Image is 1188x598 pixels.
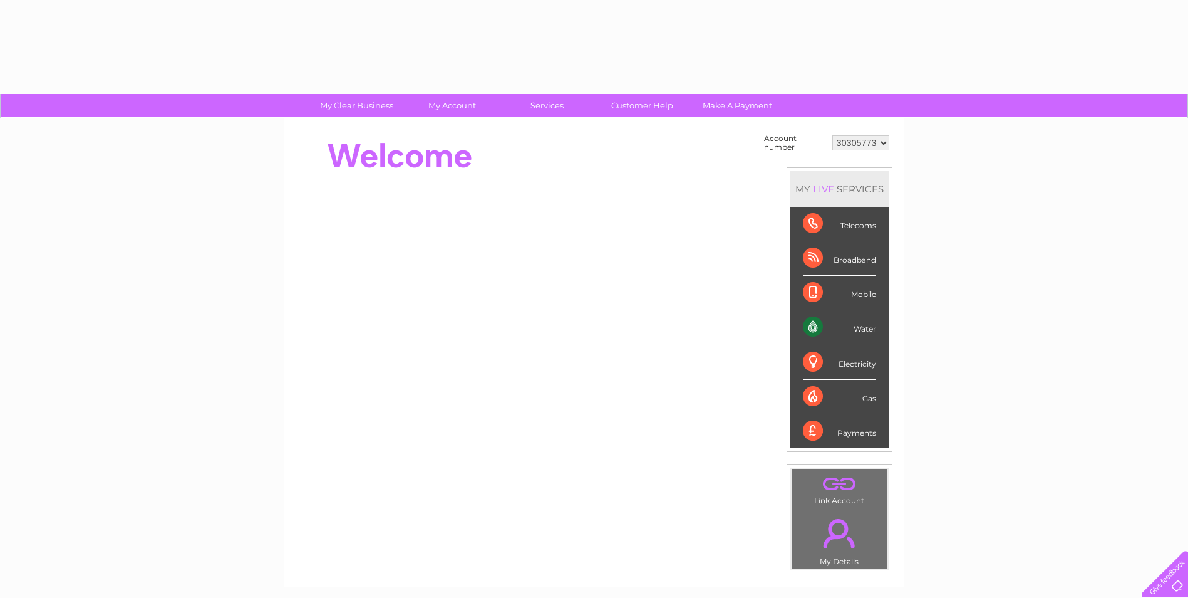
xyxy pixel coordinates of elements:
div: Broadband [803,241,876,276]
td: Link Account [791,469,888,508]
a: . [795,511,884,555]
div: Telecoms [803,207,876,241]
a: Customer Help [591,94,694,117]
div: Payments [803,414,876,448]
div: MY SERVICES [790,171,889,207]
div: Water [803,310,876,345]
div: Electricity [803,345,876,380]
div: Gas [803,380,876,414]
a: . [795,473,884,495]
a: My Account [400,94,504,117]
a: My Clear Business [305,94,408,117]
div: LIVE [810,183,837,195]
a: Services [495,94,599,117]
a: Make A Payment [686,94,789,117]
td: My Details [791,508,888,570]
div: Mobile [803,276,876,310]
td: Account number [761,131,829,155]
